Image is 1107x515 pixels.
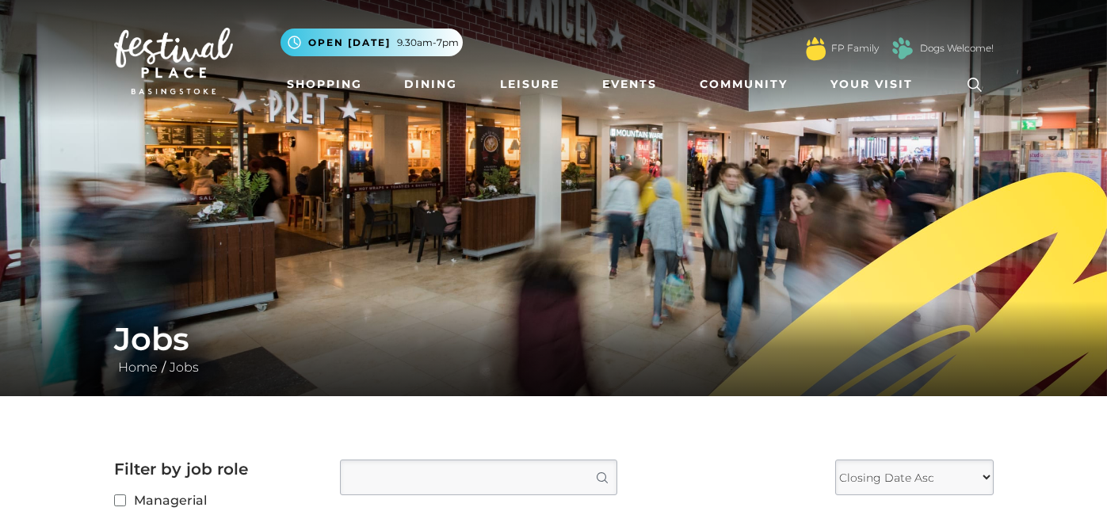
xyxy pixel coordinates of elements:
[494,70,566,99] a: Leisure
[831,41,879,55] a: FP Family
[281,29,463,56] button: Open [DATE] 9.30am-7pm
[102,320,1006,377] div: /
[824,70,927,99] a: Your Visit
[166,360,203,375] a: Jobs
[308,36,391,50] span: Open [DATE]
[693,70,794,99] a: Community
[920,41,994,55] a: Dogs Welcome!
[114,490,316,510] label: Managerial
[596,70,663,99] a: Events
[114,320,994,358] h1: Jobs
[114,460,316,479] h2: Filter by job role
[397,36,459,50] span: 9.30am-7pm
[830,76,913,93] span: Your Visit
[281,70,368,99] a: Shopping
[114,360,162,375] a: Home
[114,28,233,94] img: Festival Place Logo
[398,70,464,99] a: Dining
